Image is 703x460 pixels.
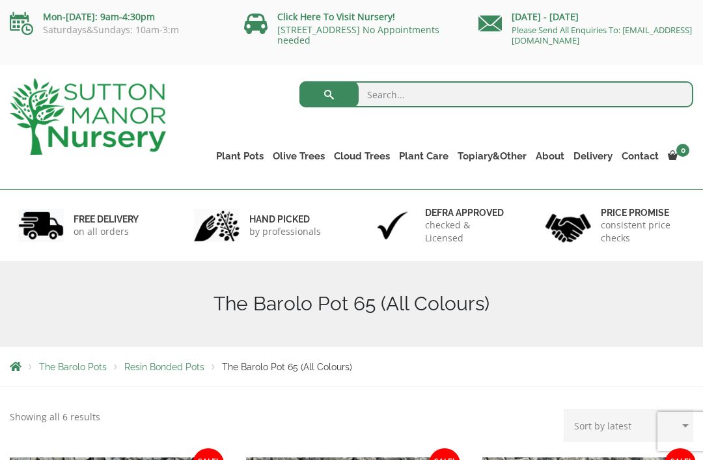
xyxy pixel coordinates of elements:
a: Olive Trees [268,147,329,165]
a: Resin Bonded Pots [124,362,204,372]
a: Plant Pots [212,147,268,165]
h1: The Barolo Pot 65 (All Colours) [10,292,693,316]
p: consistent price checks [601,219,685,245]
input: Search... [299,81,693,107]
img: logo [10,78,166,155]
p: checked & Licensed [425,219,509,245]
h6: Defra approved [425,207,509,219]
p: on all orders [74,225,139,238]
a: Plant Care [394,147,453,165]
a: Click Here To Visit Nursery! [277,10,395,23]
h6: hand picked [249,213,321,225]
nav: Breadcrumbs [10,361,693,372]
img: 1.jpg [18,209,64,242]
p: Saturdays&Sundays: 10am-3:m [10,25,225,35]
a: Contact [617,147,663,165]
a: Delivery [569,147,617,165]
a: [STREET_ADDRESS] No Appointments needed [277,23,439,46]
select: Shop order [564,409,693,442]
a: Please Send All Enquiries To: [EMAIL_ADDRESS][DOMAIN_NAME] [512,24,692,46]
span: 0 [676,144,689,157]
img: 2.jpg [194,209,240,242]
p: [DATE] - [DATE] [478,9,693,25]
a: Cloud Trees [329,147,394,165]
img: 3.jpg [370,209,415,242]
a: The Barolo Pots [39,362,107,372]
a: About [531,147,569,165]
a: 0 [663,147,693,165]
h6: FREE DELIVERY [74,213,139,225]
h6: Price promise [601,207,685,219]
a: Topiary&Other [453,147,531,165]
span: The Barolo Pot 65 (All Colours) [222,362,352,372]
p: Showing all 6 results [10,409,100,425]
p: Mon-[DATE]: 9am-4:30pm [10,9,225,25]
img: 4.jpg [545,206,591,245]
p: by professionals [249,225,321,238]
